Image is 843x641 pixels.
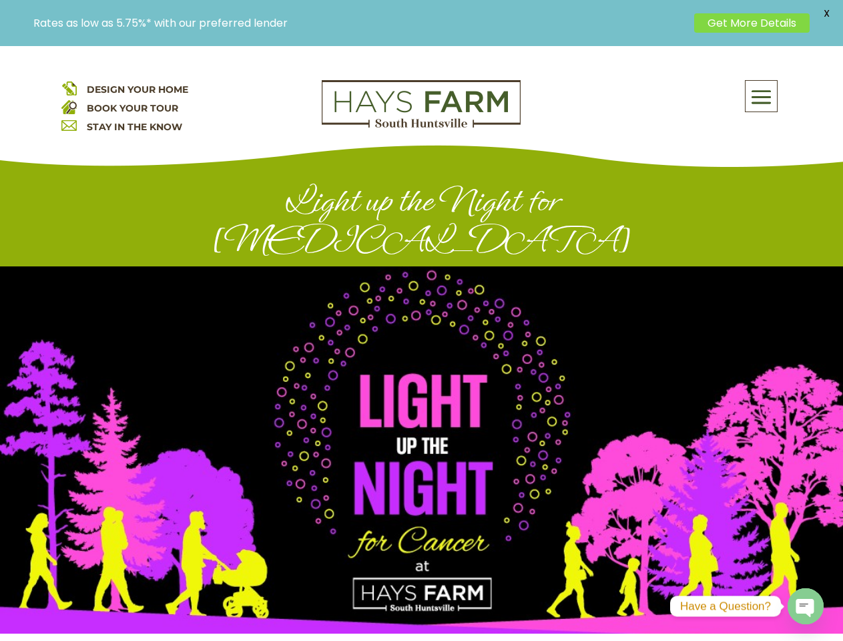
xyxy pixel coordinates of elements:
a: STAY IN THE KNOW [87,121,182,133]
img: design your home [61,80,77,95]
span: X [816,3,836,23]
a: DESIGN YOUR HOME [87,83,188,95]
h1: Light up the Night for [MEDICAL_DATA] [84,181,758,266]
a: BOOK YOUR TOUR [87,102,178,114]
a: hays farm homes huntsville development [322,119,521,131]
img: Logo [322,80,521,128]
a: Get More Details [694,13,810,33]
img: book your home tour [61,99,77,114]
p: Rates as low as 5.75%* with our preferred lender [33,17,687,29]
